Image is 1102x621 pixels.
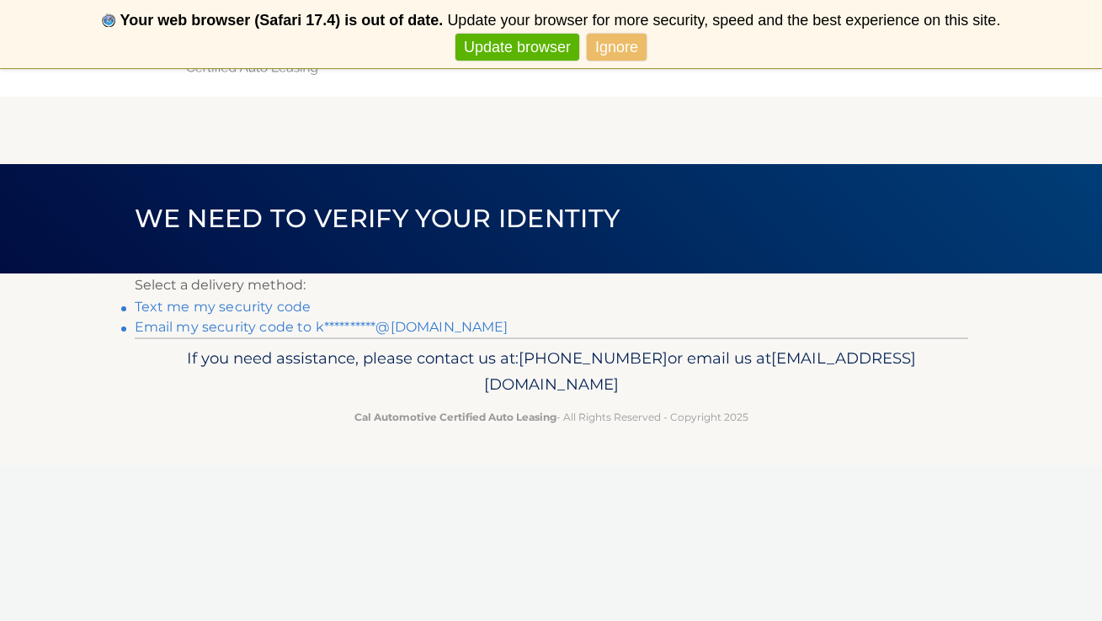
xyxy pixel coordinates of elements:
span: We need to verify your identity [135,203,620,234]
a: Ignore [587,34,647,61]
p: If you need assistance, please contact us at: or email us at [146,345,957,399]
span: [PHONE_NUMBER] [519,348,668,368]
strong: Cal Automotive Certified Auto Leasing [354,411,556,423]
a: Email my security code to k**********@[DOMAIN_NAME] [135,319,508,335]
span: Update your browser for more security, speed and the best experience on this site. [447,12,1000,29]
a: Text me my security code [135,299,311,315]
a: Update browser [455,34,579,61]
p: Select a delivery method: [135,273,968,297]
p: - All Rights Reserved - Copyright 2025 [146,408,957,426]
b: Your web browser (Safari 17.4) is out of date. [120,12,444,29]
